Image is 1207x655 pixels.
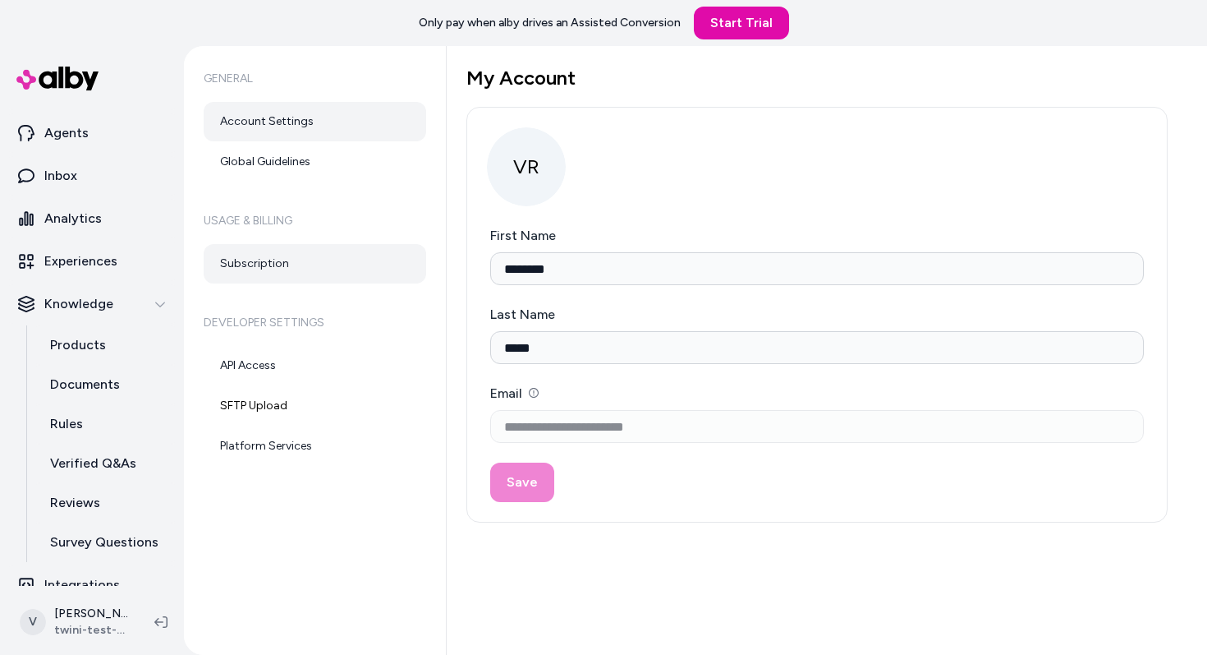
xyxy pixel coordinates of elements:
a: Rules [34,404,177,444]
p: Experiences [44,251,117,271]
p: Knowledge [44,294,113,314]
a: Verified Q&As [34,444,177,483]
p: Rules [50,414,83,434]
p: Only pay when alby drives an Assisted Conversion [419,15,681,31]
a: Subscription [204,244,426,284]
a: Analytics [7,199,177,238]
button: Knowledge [7,284,177,324]
p: Survey Questions [50,533,158,552]
p: Inbox [44,166,77,186]
a: Inbox [7,156,177,196]
a: Products [34,325,177,365]
p: Reviews [50,493,100,513]
a: Account Settings [204,102,426,141]
h6: Developer Settings [204,300,426,346]
h6: Usage & Billing [204,198,426,244]
p: Agents [44,123,89,143]
a: Reviews [34,483,177,523]
h6: General [204,56,426,102]
button: Email [529,388,539,398]
span: twini-test-store [54,622,128,639]
a: Global Guidelines [204,142,426,182]
a: Documents [34,365,177,404]
label: Email [490,385,539,401]
img: alby Logo [16,67,99,90]
a: Survey Questions [34,523,177,562]
span: VR [487,127,566,206]
p: Products [50,335,106,355]
a: Experiences [7,242,177,281]
a: API Access [204,346,426,385]
a: Start Trial [694,7,789,39]
a: Integrations [7,565,177,605]
a: Platform Services [204,427,426,466]
h1: My Account [466,66,1168,90]
a: Agents [7,113,177,153]
button: V[PERSON_NAME]twini-test-store [10,596,141,648]
a: SFTP Upload [204,386,426,426]
p: Analytics [44,209,102,228]
p: Documents [50,375,120,394]
p: Verified Q&As [50,454,136,473]
span: V [20,609,46,635]
p: [PERSON_NAME] [54,606,128,622]
label: First Name [490,228,556,243]
p: Integrations [44,575,120,595]
label: Last Name [490,307,555,322]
